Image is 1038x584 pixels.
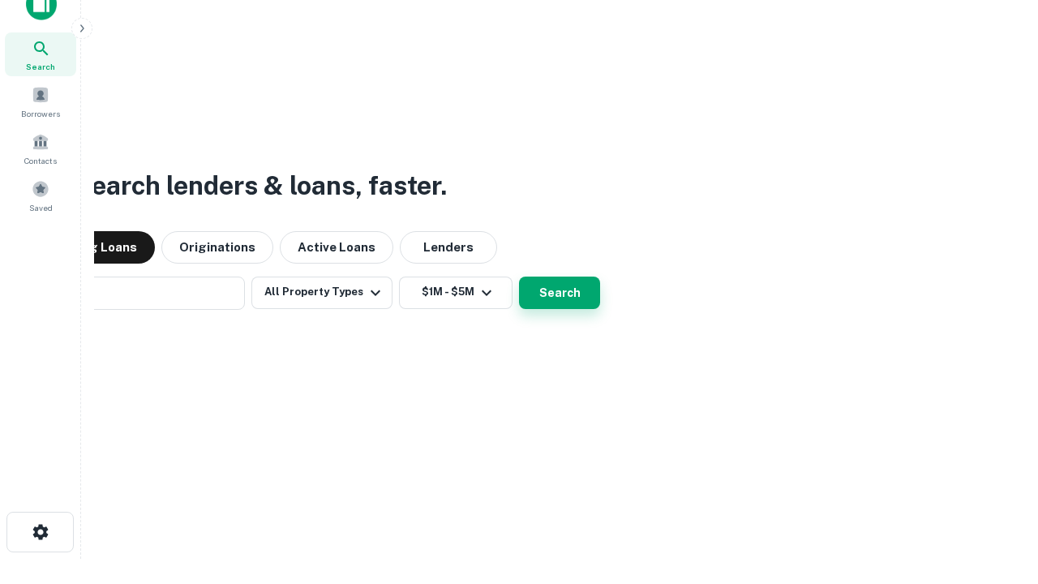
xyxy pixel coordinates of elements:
[29,201,53,214] span: Saved
[24,154,57,167] span: Contacts
[21,107,60,120] span: Borrowers
[74,166,447,205] h3: Search lenders & loans, faster.
[957,402,1038,480] iframe: Chat Widget
[5,32,76,76] a: Search
[400,231,497,264] button: Lenders
[5,127,76,170] a: Contacts
[5,174,76,217] a: Saved
[280,231,393,264] button: Active Loans
[519,277,600,309] button: Search
[251,277,392,309] button: All Property Types
[26,60,55,73] span: Search
[5,79,76,123] a: Borrowers
[161,231,273,264] button: Originations
[399,277,513,309] button: $1M - $5M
